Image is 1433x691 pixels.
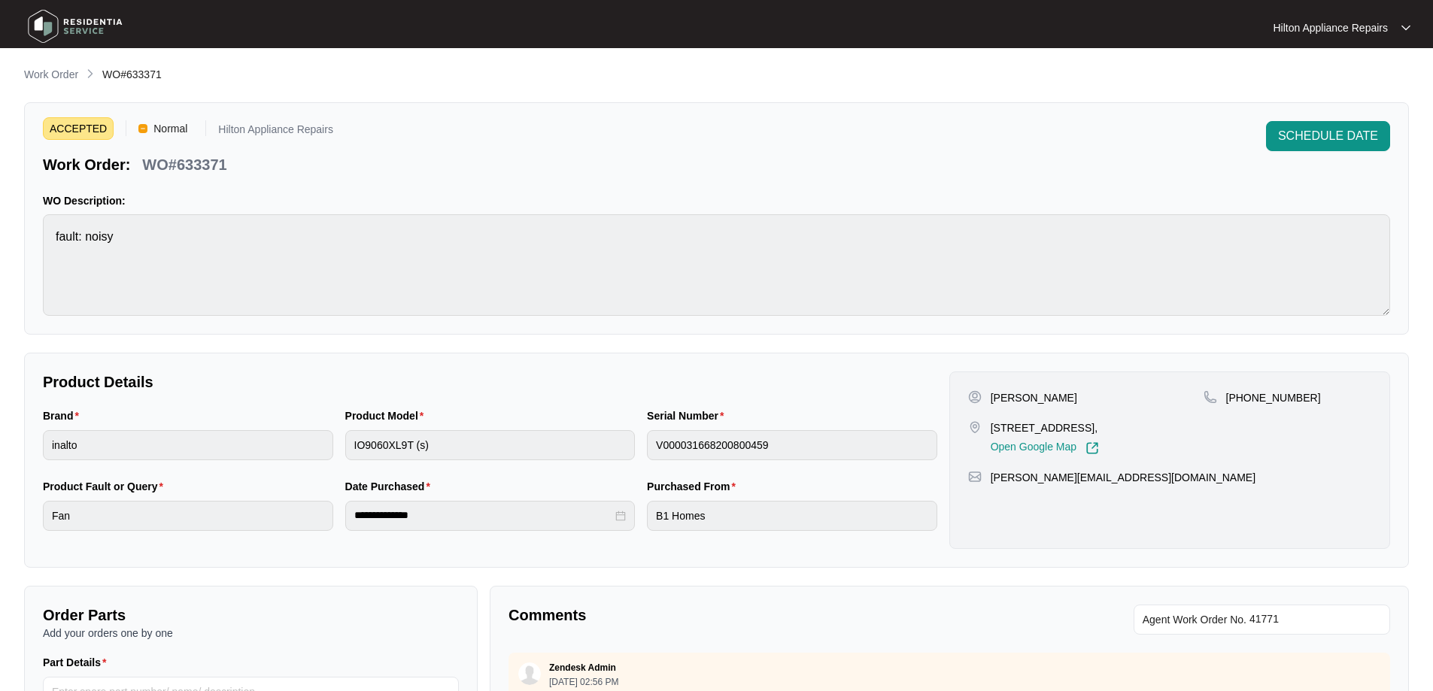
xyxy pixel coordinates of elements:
[354,508,613,523] input: Date Purchased
[43,193,1390,208] p: WO Description:
[1266,121,1390,151] button: SCHEDULE DATE
[345,408,430,423] label: Product Model
[968,390,982,404] img: user-pin
[138,124,147,133] img: Vercel Logo
[43,154,130,175] p: Work Order:
[84,68,96,80] img: chevron-right
[518,662,541,685] img: user.svg
[23,4,128,49] img: residentia service logo
[43,117,114,140] span: ACCEPTED
[43,501,333,531] input: Product Fault or Query
[647,430,937,460] input: Serial Number
[142,154,226,175] p: WO#633371
[968,420,982,434] img: map-pin
[43,430,333,460] input: Brand
[43,479,169,494] label: Product Fault or Query
[509,605,939,626] p: Comments
[345,430,636,460] input: Product Model
[991,420,1099,435] p: [STREET_ADDRESS],
[647,408,730,423] label: Serial Number
[1085,441,1099,455] img: Link-External
[1226,390,1321,405] p: [PHONE_NUMBER]
[1249,611,1381,629] input: Add Agent Work Order No.
[991,390,1077,405] p: [PERSON_NAME]
[1273,20,1388,35] p: Hilton Appliance Repairs
[24,67,78,82] p: Work Order
[1278,127,1378,145] span: SCHEDULE DATE
[102,68,162,80] span: WO#633371
[147,117,193,140] span: Normal
[43,408,85,423] label: Brand
[218,124,333,140] p: Hilton Appliance Repairs
[647,501,937,531] input: Purchased From
[345,479,436,494] label: Date Purchased
[549,662,616,674] p: Zendesk Admin
[647,479,742,494] label: Purchased From
[43,605,459,626] p: Order Parts
[43,626,459,641] p: Add your orders one by one
[1143,611,1246,629] span: Agent Work Order No.
[43,214,1390,316] textarea: fault: noisy
[21,67,81,83] a: Work Order
[1204,390,1217,404] img: map-pin
[1401,24,1410,32] img: dropdown arrow
[549,677,618,686] p: [DATE] 02:56 PM
[43,371,937,392] p: Product Details
[968,470,982,483] img: map-pin
[991,441,1099,455] a: Open Google Map
[43,655,113,670] label: Part Details
[991,470,1255,485] p: [PERSON_NAME][EMAIL_ADDRESS][DOMAIN_NAME]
